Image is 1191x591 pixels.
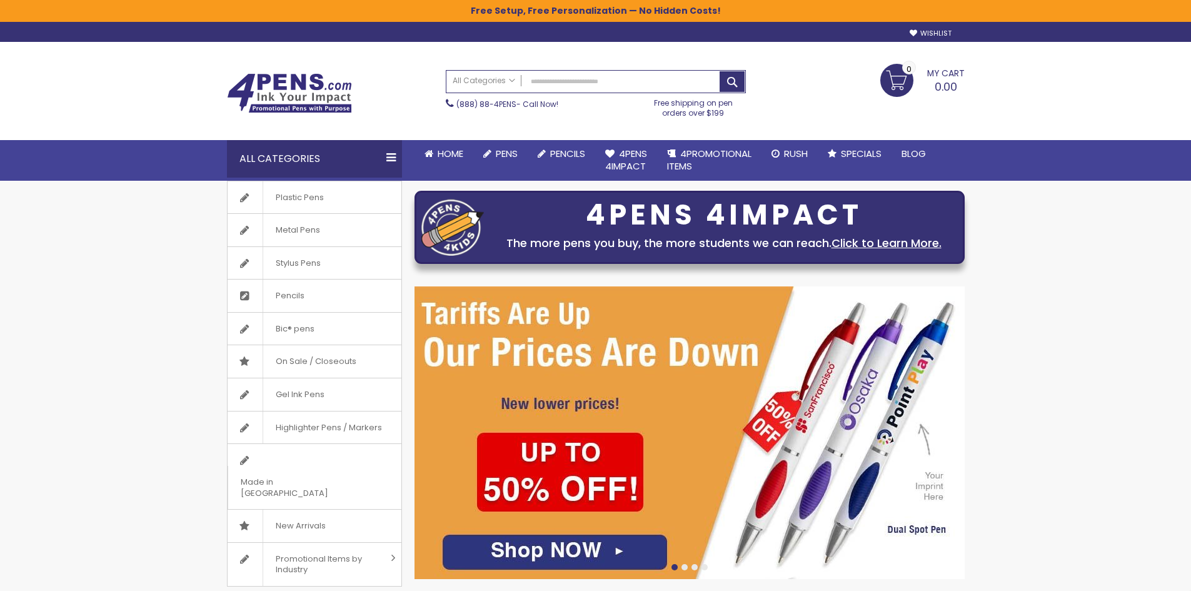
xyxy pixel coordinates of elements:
span: All Categories [453,76,515,86]
a: Bic® pens [228,313,401,345]
a: Pencils [228,280,401,312]
a: Home [415,140,473,168]
span: Pens [496,147,518,160]
a: 4PROMOTIONALITEMS [657,140,761,181]
span: Gel Ink Pens [263,378,337,411]
span: Pencils [550,147,585,160]
span: Metal Pens [263,214,333,246]
a: Blog [892,140,936,168]
a: 4Pens4impact [595,140,657,181]
span: Bic® pens [263,313,327,345]
a: Made in [GEOGRAPHIC_DATA] [228,444,401,509]
a: Highlighter Pens / Markers [228,412,401,444]
a: Click to Learn More. [832,235,942,251]
a: Pencils [528,140,595,168]
span: Rush [784,147,808,160]
a: Specials [818,140,892,168]
img: four_pen_logo.png [421,199,484,256]
img: 4Pens Custom Pens and Promotional Products [227,73,352,113]
span: Blog [902,147,926,160]
span: Pencils [263,280,317,312]
a: Promotional Items by Industry [228,543,401,586]
a: Rush [761,140,818,168]
div: Free shipping on pen orders over $199 [641,93,746,118]
span: 4PROMOTIONAL ITEMS [667,147,751,173]
span: On Sale / Closeouts [263,345,369,378]
span: 0.00 [935,79,957,94]
span: Highlighter Pens / Markers [263,412,394,444]
span: Specials [841,147,882,160]
span: Promotional Items by Industry [263,543,386,586]
div: All Categories [227,140,402,178]
span: 4Pens 4impact [605,147,647,173]
a: On Sale / Closeouts [228,345,401,378]
img: /cheap-promotional-products.html [415,286,965,579]
a: New Arrivals [228,510,401,542]
div: 4PENS 4IMPACT [490,202,958,228]
a: Metal Pens [228,214,401,246]
span: New Arrivals [263,510,338,542]
span: - Call Now! [456,99,558,109]
div: The more pens you buy, the more students we can reach. [490,235,958,252]
span: Stylus Pens [263,247,333,280]
span: Made in [GEOGRAPHIC_DATA] [228,466,370,509]
a: (888) 88-4PENS [456,99,516,109]
a: Plastic Pens [228,181,401,214]
a: 0.00 0 [880,64,965,95]
a: Pens [473,140,528,168]
a: Gel Ink Pens [228,378,401,411]
span: 0 [907,63,912,75]
span: Plastic Pens [263,181,336,214]
a: Wishlist [910,29,952,38]
span: Home [438,147,463,160]
a: Stylus Pens [228,247,401,280]
a: All Categories [446,71,521,91]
